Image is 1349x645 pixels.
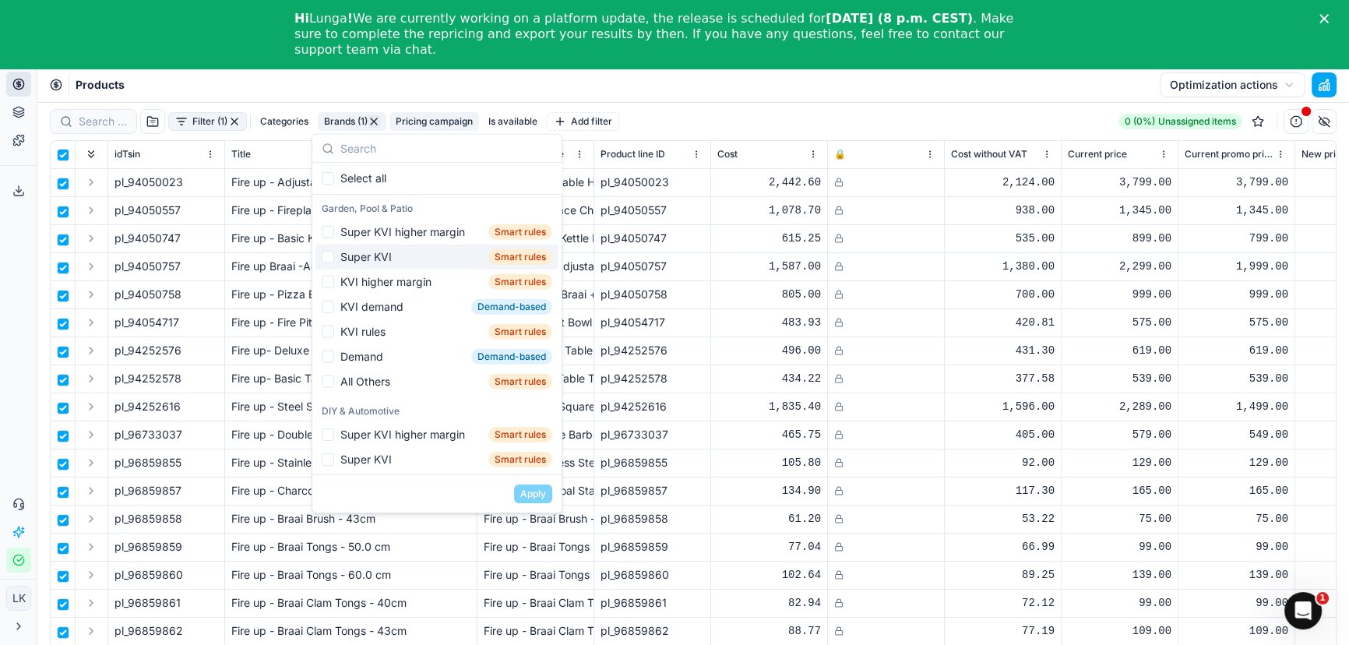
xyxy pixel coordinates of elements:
[951,174,1055,190] div: 2,124.00
[484,455,587,471] div: Fire up - Stainless Steel Pizza Peel
[1068,427,1171,442] div: 579.00
[1185,315,1288,330] div: 575.00
[951,343,1055,358] div: 431.30
[484,427,587,442] div: Fire up - Double Barbecue Grill
[484,174,587,190] div: Fire up - Adjustable Height Charcoal Grill
[601,623,704,639] div: pl_96859862
[1185,595,1288,611] div: 99.00
[1319,14,1335,23] div: Close
[951,539,1055,555] div: 66.99
[951,427,1055,442] div: 405.00
[1185,203,1288,218] div: 1,345.00
[114,315,179,330] span: pl_94054717
[1068,511,1171,527] div: 75.00
[312,163,562,474] div: Suggestions
[82,145,100,164] button: Expand all
[484,315,587,330] div: Fire up - Fire Pit Bowl
[231,595,470,611] div: Fire up - Braai Clam Tongs - 40cm
[601,399,704,414] div: pl_94252616
[601,315,704,330] div: pl_94054717
[1185,539,1288,555] div: 99.00
[76,77,125,93] span: Products
[1068,315,1171,330] div: 575.00
[951,455,1055,471] div: 92.00
[1185,483,1288,499] div: 165.00
[1185,287,1288,302] div: 999.00
[114,287,181,302] span: pl_94050758
[340,324,386,340] div: KVI rules
[340,452,392,467] div: Super KVI
[951,231,1055,246] div: 535.00
[231,315,470,330] div: Fire up - Fire Pit Bowl
[82,481,100,500] button: Expand
[82,453,100,472] button: Expand
[340,274,431,290] div: KVI higher margin
[82,201,100,220] button: Expand
[231,203,470,218] div: Fire up - Fireplace Chimney Style
[484,483,587,499] div: Fire up - Charcoal Starter - 27.5cm
[1185,148,1273,160] span: Current promo price
[1185,231,1288,246] div: 799.00
[294,11,309,26] b: Hi
[340,132,552,164] input: Search
[1068,148,1127,160] span: Current price
[482,112,544,131] button: Is available
[1068,174,1171,190] div: 3,799.00
[1068,259,1171,274] div: 2,299.00
[601,343,704,358] div: pl_94252576
[1185,399,1288,414] div: 1,499.00
[601,483,704,499] div: pl_96859857
[1068,455,1171,471] div: 129.00
[717,343,821,358] div: 496.00
[1185,259,1288,274] div: 1,999.00
[717,399,821,414] div: 1,835.40
[1160,72,1305,97] button: Optimization actions
[114,427,182,442] span: pl_96733037
[717,483,821,499] div: 134.90
[484,595,587,611] div: Fire up - Braai Clam Tongs - 40cm
[1068,399,1171,414] div: 2,289.00
[294,11,1030,58] div: Lunga We are currently working on a platform update, the release is scheduled for . Make sure to ...
[717,595,821,611] div: 82.94
[1185,371,1288,386] div: 539.00
[1068,231,1171,246] div: 899.00
[114,203,181,218] span: pl_94050557
[1185,427,1288,442] div: 549.00
[601,567,704,583] div: pl_96859860
[231,455,470,471] div: Fire up - Stainless Steel Pizza Peel
[471,299,552,315] span: Demand-based
[82,425,100,444] button: Expand
[340,374,390,389] div: All Others
[231,231,470,246] div: Fire up - Basic Kettle Braai 44cm - Medium Size
[82,257,100,276] button: Expand
[82,229,100,248] button: Expand
[717,174,821,190] div: 2,442.60
[340,249,392,265] div: Super KVI
[717,371,821,386] div: 434.22
[82,313,100,332] button: Expand
[76,77,125,93] nav: breadcrumb
[114,371,181,386] span: pl_94252578
[484,343,587,358] div: Fire up- Deluxe Table Top Kettle Braai - 34cm
[601,203,704,218] div: pl_94050557
[231,539,470,555] div: Fire up - Braai Tongs - 50.0 cm
[601,259,704,274] div: pl_94050757
[231,511,470,527] div: Fire up - Braai Brush - 43cm
[488,274,552,290] span: Smart rules
[484,231,587,246] div: Fire up - Basic Kettle Braai 44cm - Medium Size
[951,371,1055,386] div: 377.58
[1068,287,1171,302] div: 999.00
[717,539,821,555] div: 77.04
[488,427,552,442] span: Smart rules
[1118,114,1242,129] a: 0 (0%)Unassigned items
[79,114,127,129] input: Search by SKU or title
[601,287,704,302] div: pl_94050758
[484,399,587,414] div: Fire up - Steel Square Fireplace
[717,287,821,302] div: 805.00
[231,343,470,358] div: Fire up- Deluxe Table Top Kettle Braai - 34cm
[114,259,181,274] span: pl_94050757
[484,259,587,274] div: Fire up Braai -Adjustable Height
[1301,148,1347,160] span: New price
[717,203,821,218] div: 1,078.70
[488,374,552,389] span: Smart rules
